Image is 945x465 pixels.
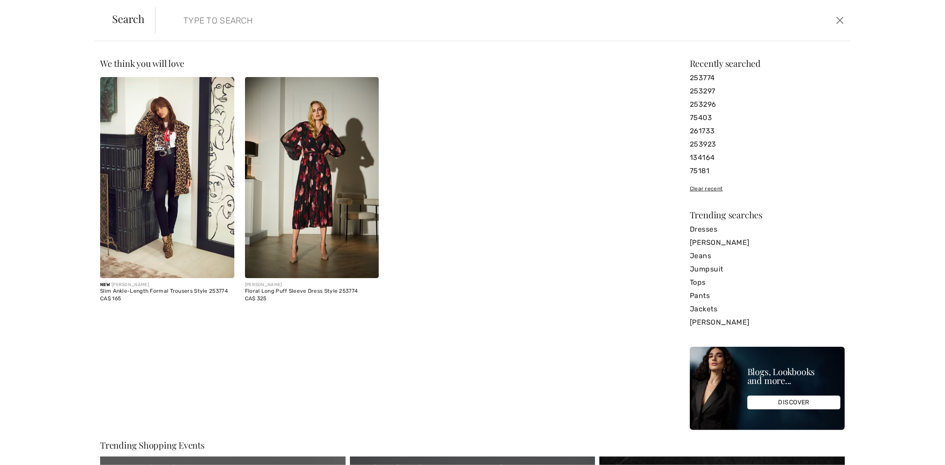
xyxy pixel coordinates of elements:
[833,13,847,27] button: Close
[19,6,38,14] span: Chat
[690,98,845,111] a: 253296
[690,164,845,178] a: 75181
[690,249,845,263] a: Jeans
[100,282,234,288] div: [PERSON_NAME]
[690,111,845,124] a: 75403
[690,71,845,85] a: 253774
[690,316,845,329] a: [PERSON_NAME]
[690,289,845,302] a: Pants
[690,138,845,151] a: 253923
[100,441,845,449] div: Trending Shopping Events
[690,236,845,249] a: [PERSON_NAME]
[245,295,267,302] span: CA$ 325
[690,151,845,164] a: 134164
[245,282,379,288] div: [PERSON_NAME]
[690,347,845,430] img: Blogs, Lookbooks and more...
[690,223,845,236] a: Dresses
[690,59,845,68] div: Recently searched
[690,210,845,219] div: Trending searches
[690,85,845,98] a: 253297
[747,368,840,385] div: Blogs, Lookbooks and more...
[100,77,234,278] img: Slim Ankle-Length Formal Trousers Style 253774. Black
[177,7,669,34] input: TYPE TO SEARCH
[690,124,845,138] a: 261733
[245,77,379,278] img: Floral Long Puff Sleeve Dress Style 253774. Black/Multi
[690,263,845,276] a: Jumpsuit
[100,295,121,302] span: CA$ 165
[747,396,840,410] div: DISCOVER
[245,288,379,294] div: Floral Long Puff Sleeve Dress Style 253774
[100,282,110,287] span: New
[100,288,234,294] div: Slim Ankle-Length Formal Trousers Style 253774
[690,276,845,289] a: Tops
[690,185,845,193] div: Clear recent
[100,57,184,69] span: We think you will love
[690,302,845,316] a: Jackets
[112,13,144,24] span: Search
